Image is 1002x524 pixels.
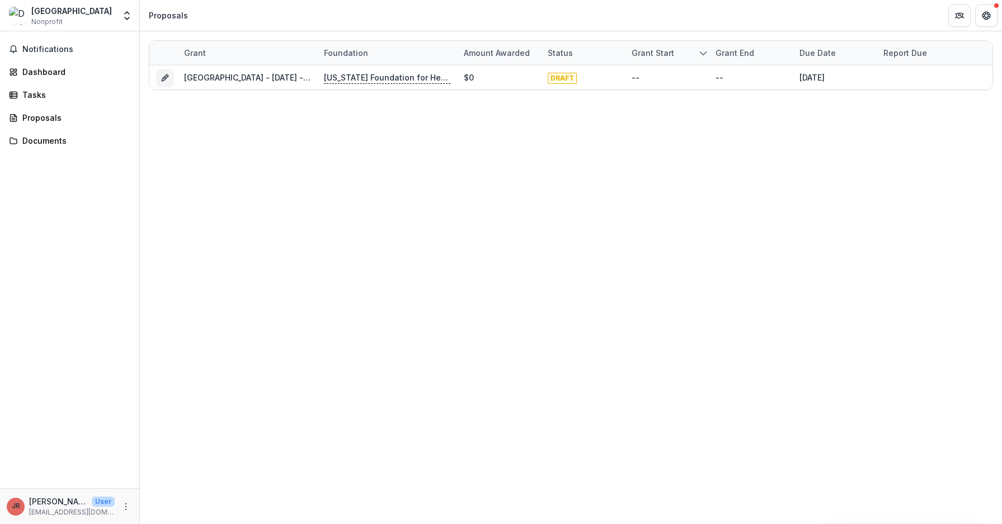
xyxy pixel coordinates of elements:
[317,41,457,65] div: Foundation
[22,45,130,54] span: Notifications
[119,500,133,513] button: More
[31,5,112,17] div: [GEOGRAPHIC_DATA]
[625,41,709,65] div: Grant start
[625,47,681,59] div: Grant start
[144,7,192,23] nav: breadcrumb
[709,41,793,65] div: Grant end
[541,41,625,65] div: Status
[119,4,135,27] button: Open entity switcher
[12,503,20,510] div: Jessica Ricks
[4,40,135,58] button: Notifications
[9,7,27,25] img: Dent County Health Center
[22,89,126,101] div: Tasks
[716,72,723,83] div: --
[948,4,971,27] button: Partners
[975,4,998,27] button: Get Help
[793,41,877,65] div: Due Date
[877,41,961,65] div: Report Due
[4,131,135,150] a: Documents
[4,63,135,81] a: Dashboard
[793,47,843,59] div: Due Date
[799,72,825,83] div: [DATE]
[464,72,474,83] div: $0
[177,41,317,65] div: Grant
[184,73,485,82] a: [GEOGRAPHIC_DATA] - [DATE] - [DATE] Grassroots Efforts to Address FID - RFA
[149,10,188,21] div: Proposals
[29,507,115,517] p: [EMAIL_ADDRESS][DOMAIN_NAME]
[541,47,580,59] div: Status
[699,49,708,58] svg: sorted descending
[877,47,934,59] div: Report Due
[317,47,375,59] div: Foundation
[31,17,63,27] span: Nonprofit
[29,495,87,507] p: [PERSON_NAME]
[156,69,174,87] button: Grant 40579542-56d7-4761-ac1d-f7dfa15c7e91
[709,47,761,59] div: Grant end
[4,108,135,127] a: Proposals
[324,72,450,84] p: [US_STATE] Foundation for Health
[548,73,577,84] span: DRAFT
[457,41,541,65] div: Amount awarded
[22,112,126,124] div: Proposals
[177,47,213,59] div: Grant
[4,86,135,104] a: Tasks
[92,497,115,507] p: User
[22,66,126,78] div: Dashboard
[632,72,639,83] div: --
[22,135,126,147] div: Documents
[457,47,537,59] div: Amount awarded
